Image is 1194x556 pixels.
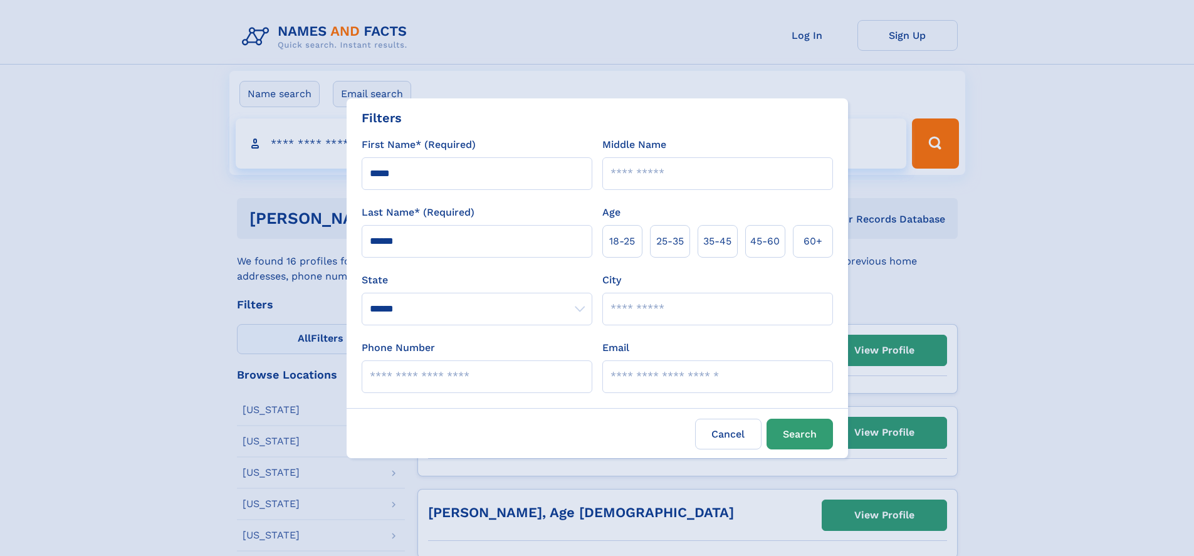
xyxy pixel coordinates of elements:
[804,234,822,249] span: 60+
[602,273,621,288] label: City
[362,108,402,127] div: Filters
[602,340,629,355] label: Email
[609,234,635,249] span: 18‑25
[602,205,621,220] label: Age
[750,234,780,249] span: 45‑60
[703,234,731,249] span: 35‑45
[695,419,762,449] label: Cancel
[767,419,833,449] button: Search
[362,205,474,220] label: Last Name* (Required)
[362,137,476,152] label: First Name* (Required)
[362,340,435,355] label: Phone Number
[656,234,684,249] span: 25‑35
[602,137,666,152] label: Middle Name
[362,273,592,288] label: State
